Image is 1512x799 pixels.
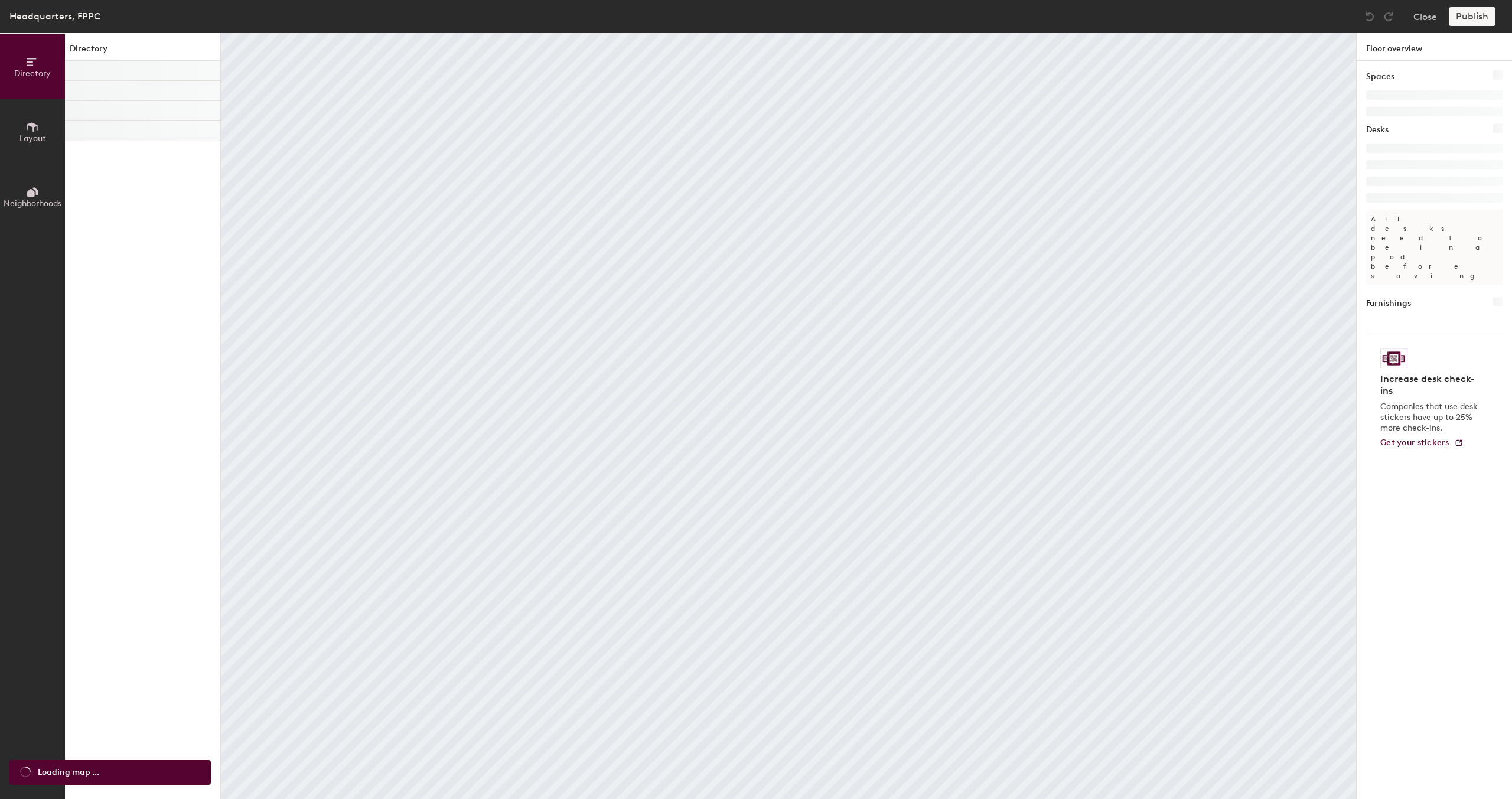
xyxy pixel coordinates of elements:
[1357,33,1512,61] h1: Floor overview
[1383,11,1394,22] img: Redo
[1366,123,1389,136] h1: Desks
[1364,11,1376,22] img: Undo
[221,33,1356,799] canvas: Map
[65,43,220,61] h1: Directory
[1380,402,1481,433] p: Companies that use desk stickers have up to 25% more check-ins.
[9,9,100,24] div: Headquarters, FPPC
[4,198,61,208] span: Neighborhoods
[14,69,51,79] span: Directory
[1380,438,1449,448] span: Get your stickers
[1413,7,1437,26] button: Close
[1366,297,1411,310] h1: Furnishings
[1380,373,1481,397] h4: Increase desk check-ins
[1366,210,1503,285] p: All desks need to be in a pod before saving
[38,766,99,779] span: Loading map ...
[19,133,46,144] span: Layout
[1366,70,1394,83] h1: Spaces
[1380,348,1407,368] img: Sticker logo
[1380,438,1464,448] a: Get your stickers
